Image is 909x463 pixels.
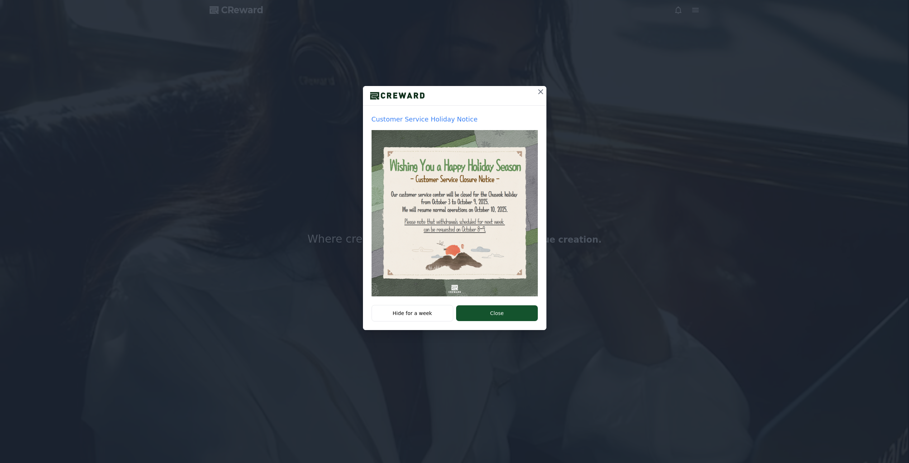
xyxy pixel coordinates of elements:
button: Close [456,305,537,321]
p: Customer Service Holiday Notice [372,114,538,124]
button: Hide for a week [372,305,454,321]
a: Customer Service Holiday Notice [372,114,538,296]
img: popup thumbnail [372,130,538,296]
img: logo [363,90,432,101]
